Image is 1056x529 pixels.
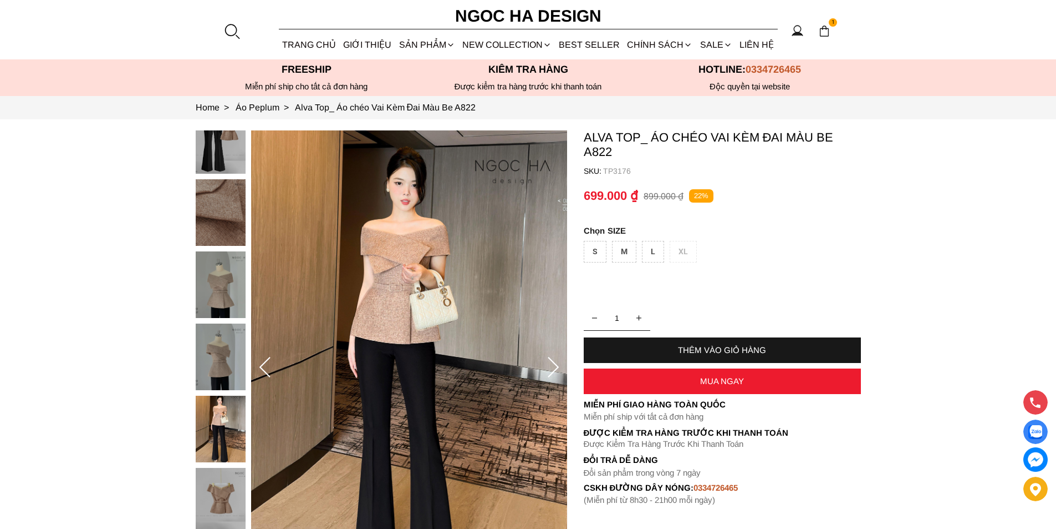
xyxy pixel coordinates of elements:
[1023,420,1048,444] a: Display image
[1028,425,1042,439] img: Display image
[488,64,568,75] font: Kiểm tra hàng
[584,483,694,492] font: cskh đường dây nóng:
[642,241,664,263] div: L
[196,82,417,92] div: Miễn phí ship cho tất cả đơn hàng
[196,64,417,75] p: Freeship
[829,18,838,27] span: 1
[584,167,603,175] h6: SKU:
[196,324,246,390] img: Alva Top_ Áo chéo Vai Kèm Đai Màu Be A822_mini_4
[746,64,801,75] span: 0334726465
[196,179,246,246] img: Alva Top_ Áo chéo Vai Kèm Đai Màu Be A822_mini_2
[555,30,624,59] a: BEST SELLER
[340,30,395,59] a: GIỚI THIỆU
[458,30,555,59] a: NEW COLLECTION
[603,167,861,175] p: TP3176
[236,103,295,112] a: Link to Áo Peplum
[584,400,726,409] font: Miễn phí giao hàng toàn quốc
[584,468,701,477] font: Đổi sản phẩm trong vòng 7 ngày
[612,241,636,263] div: M
[196,107,246,174] img: Alva Top_ Áo chéo Vai Kèm Đai Màu Be A822_mini_1
[584,189,638,203] p: 699.000 ₫
[584,412,703,421] font: Miễn phí ship với tất cả đơn hàng
[196,103,236,112] a: Link to Home
[417,82,639,92] p: Được kiểm tra hàng trước khi thanh toán
[196,251,246,318] img: Alva Top_ Áo chéo Vai Kèm Đai Màu Be A822_mini_3
[1023,447,1048,472] a: messenger
[584,495,715,505] font: (Miễn phí từ 8h30 - 21h00 mỗi ngày)
[295,103,476,112] a: Link to Alva Top_ Áo chéo Vai Kèm Đai Màu Be A822
[639,82,861,92] h6: Độc quyền tại website
[624,30,696,59] div: Chính sách
[584,226,861,235] p: SIZE
[818,25,830,37] img: img-CART-ICON-ksit0nf1
[639,64,861,75] p: Hotline:
[196,396,246,462] img: Alva Top_ Áo chéo Vai Kèm Đai Màu Be A822_mini_5
[584,345,861,355] div: THÊM VÀO GIỎ HÀNG
[584,455,861,465] h6: Đổi trả dễ dàng
[279,30,340,59] a: TRANG CHỦ
[584,439,861,449] p: Được Kiểm Tra Hàng Trước Khi Thanh Toán
[693,483,738,492] font: 0334726465
[584,376,861,386] div: MUA NGAY
[644,191,683,201] p: 899.000 ₫
[445,3,611,29] a: Ngoc Ha Design
[584,130,861,159] p: Alva Top_ Áo chéo Vai Kèm Đai Màu Be A822
[220,103,233,112] span: >
[736,30,777,59] a: LIÊN HỆ
[584,241,606,263] div: S
[279,103,293,112] span: >
[395,30,458,59] div: SẢN PHẨM
[689,189,713,203] p: 22%
[696,30,736,59] a: SALE
[584,307,650,329] input: Quantity input
[584,428,861,438] p: Được Kiểm Tra Hàng Trước Khi Thanh Toán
